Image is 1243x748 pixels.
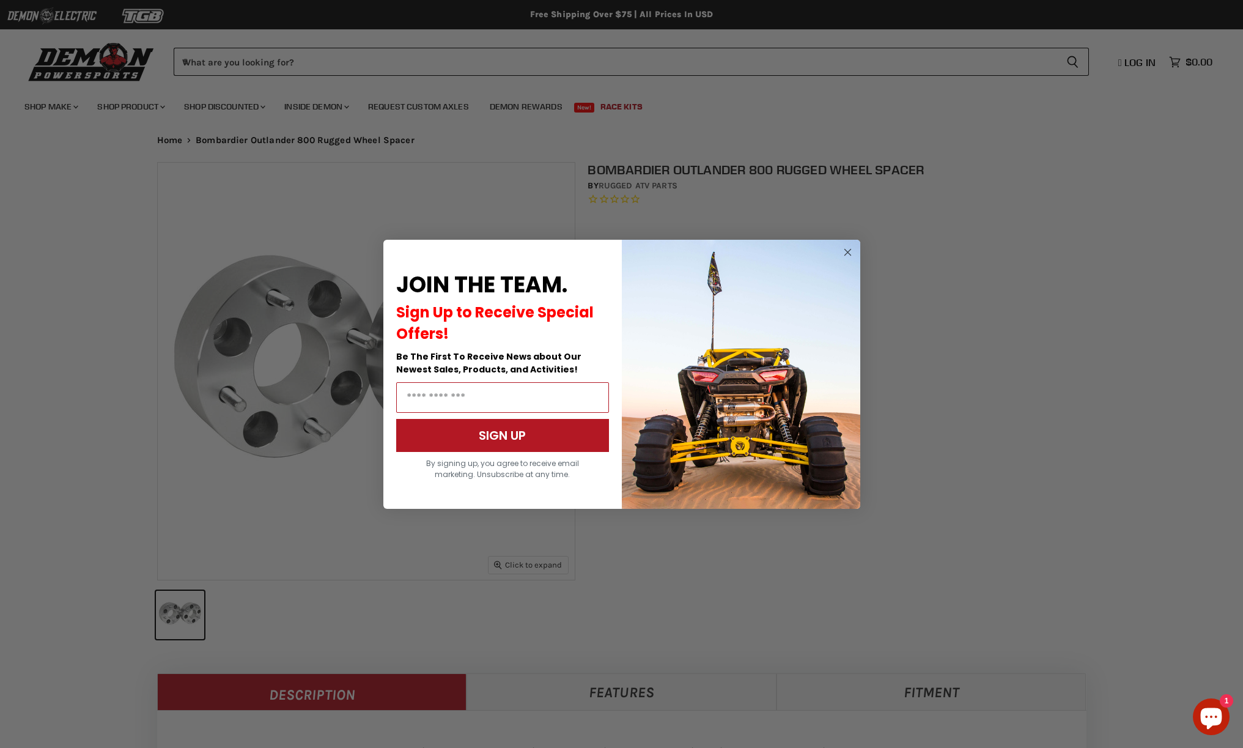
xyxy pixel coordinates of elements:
span: Be The First To Receive News about Our Newest Sales, Products, and Activities! [396,350,581,376]
button: Close dialog [840,245,855,260]
span: JOIN THE TEAM. [396,269,567,300]
button: SIGN UP [396,419,609,452]
span: By signing up, you agree to receive email marketing. Unsubscribe at any time. [426,458,579,480]
inbox-online-store-chat: Shopify online store chat [1189,698,1233,738]
input: Email Address [396,382,609,413]
span: Sign Up to Receive Special Offers! [396,302,594,344]
img: a9095488-b6e7-41ba-879d-588abfab540b.jpeg [622,240,860,509]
